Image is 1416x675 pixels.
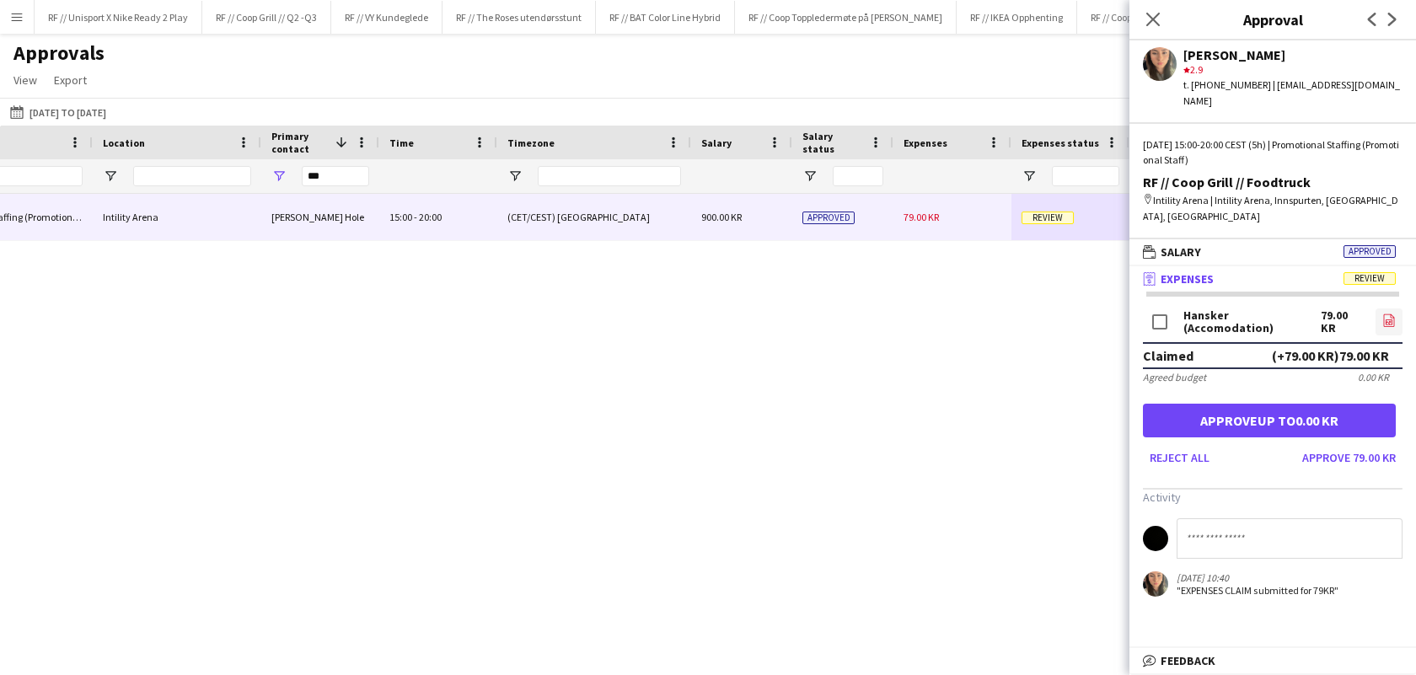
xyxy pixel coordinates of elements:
span: 15:00 [389,211,412,223]
span: Review [1022,212,1074,224]
button: RF // Unisport X Nike Ready 2 Play [35,1,202,34]
button: Open Filter Menu [507,169,523,184]
span: 900.00 KR [701,211,742,223]
span: Timezone [507,137,555,149]
mat-expansion-panel-header: Feedback [1129,648,1416,673]
span: Time [389,137,414,149]
span: 20:00 [419,211,442,223]
button: RF // BAT Color Line Hybrid [596,1,735,34]
a: Export [47,69,94,91]
div: (+79.00 KR) 79.00 KR [1272,347,1389,364]
button: Reject all [1143,444,1216,471]
app-user-avatar: Amina Akaeva [1143,571,1168,597]
div: [PERSON_NAME] Hole [261,194,379,240]
span: Expenses status [1022,137,1099,149]
div: 79.00 KR [1321,309,1365,335]
span: Expenses [904,137,947,149]
button: Open Filter Menu [802,169,818,184]
div: Hansker (Accomodation) [1183,309,1321,335]
span: Approved [1344,245,1396,258]
span: Salary [701,137,732,149]
input: Expenses status Filter Input [1052,166,1119,186]
div: Intility Arena [93,194,261,240]
button: RF // The Roses utendørsstunt [442,1,596,34]
div: RF // Coop Grill // Foodtruck [1143,174,1403,190]
button: Open Filter Menu [103,169,118,184]
span: Primary contact [271,130,329,155]
span: - [414,211,417,223]
div: 0.00 KR [1358,371,1389,383]
span: Export [54,72,87,88]
input: Timezone Filter Input [538,166,681,186]
span: 79.00 KR [904,211,939,223]
span: Salary [1161,244,1201,260]
span: Approved [802,212,855,224]
button: RF // Coop Kebab Q1-Q2 [1077,1,1205,34]
span: Review [1344,272,1396,285]
button: RF // Coop Toppledermøte på [PERSON_NAME] [735,1,957,34]
button: Open Filter Menu [271,169,287,184]
div: [DATE] 10:40 [1177,571,1338,584]
button: Open Filter Menu [1022,169,1037,184]
a: View [7,69,44,91]
div: ExpensesReview [1129,292,1416,619]
div: t. [PHONE_NUMBER] | [EMAIL_ADDRESS][DOMAIN_NAME] [1183,78,1403,108]
span: Location [103,137,145,149]
input: Salary status Filter Input [833,166,883,186]
button: RF // Coop Grill // Q2 -Q3 [202,1,331,34]
button: Approveup to0.00 KR [1143,404,1396,437]
span: View [13,72,37,88]
button: Approve 79.00 KR [1295,444,1403,471]
span: Salary status [802,130,863,155]
div: [PERSON_NAME] [1183,47,1403,62]
div: Agreed budget [1143,371,1206,383]
span: Expenses [1161,271,1214,287]
mat-expansion-panel-header: ExpensesReview [1129,266,1416,292]
div: Intility Arena | Intility Arena, Innspurten, [GEOGRAPHIC_DATA], [GEOGRAPHIC_DATA] [1143,193,1403,223]
h3: Activity [1143,490,1403,505]
div: 2.9 [1183,62,1403,78]
h3: Approval [1129,8,1416,30]
div: [DATE] 15:00-20:00 CEST (5h) | Promotional Staffing (Promotional Staff) [1143,137,1403,168]
div: "EXPENSES CLAIM submitted for 79KR" [1177,584,1338,597]
input: Primary contact Filter Input [302,166,369,186]
mat-expansion-panel-header: SalaryApproved [1129,239,1416,265]
button: [DATE] to [DATE] [7,102,110,122]
input: Location Filter Input [133,166,251,186]
button: RF // VY Kundeglede [331,1,442,34]
span: Feedback [1161,653,1215,668]
button: RF // IKEA Opphenting [957,1,1077,34]
div: Claimed [1143,347,1193,364]
div: (CET/CEST) [GEOGRAPHIC_DATA] [497,194,691,240]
